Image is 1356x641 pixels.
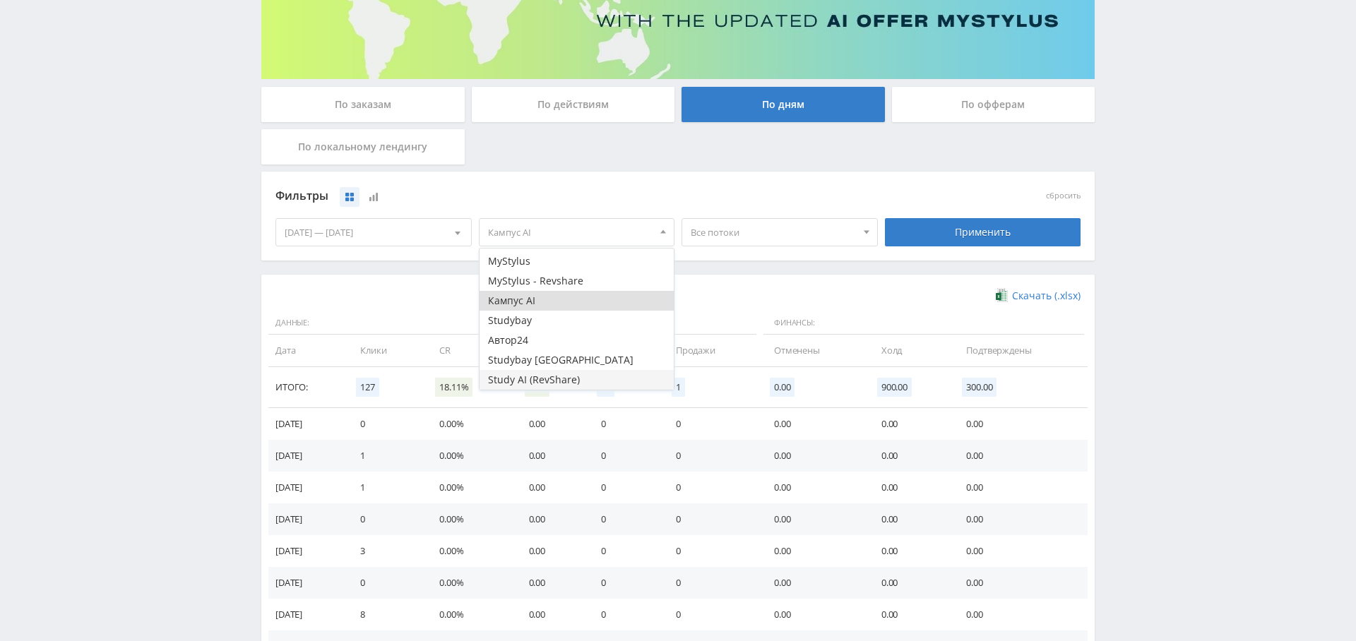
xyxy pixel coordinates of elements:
[480,330,674,350] button: Автор24
[662,503,760,535] td: 0
[662,567,760,599] td: 0
[268,440,346,472] td: [DATE]
[268,408,346,440] td: [DATE]
[515,567,587,599] td: 0.00
[952,408,1088,440] td: 0.00
[962,378,997,397] span: 300.00
[760,472,867,503] td: 0.00
[1046,191,1081,200] button: сбросить
[425,335,514,366] td: CR
[760,599,867,630] td: 0.00
[261,129,465,164] div: По локальному лендингу
[885,218,1081,246] div: Применить
[346,408,425,440] td: 0
[760,535,867,567] td: 0.00
[662,335,760,366] td: Продажи
[867,440,952,472] td: 0.00
[587,535,662,567] td: 0
[952,472,1088,503] td: 0.00
[867,408,952,440] td: 0.00
[867,503,952,535] td: 0.00
[1012,290,1081,301] span: Скачать (.xlsx)
[587,408,662,440] td: 0
[867,335,952,366] td: Холд
[662,535,760,567] td: 0
[480,251,674,271] button: MyStylus
[763,311,1084,335] span: Финансы:
[435,378,472,397] span: 18.11%
[346,503,425,535] td: 0
[587,440,662,472] td: 0
[760,440,867,472] td: 0.00
[867,567,952,599] td: 0.00
[760,408,867,440] td: 0.00
[268,567,346,599] td: [DATE]
[867,599,952,630] td: 0.00
[268,367,346,408] td: Итого:
[515,503,587,535] td: 0.00
[425,567,514,599] td: 0.00%
[268,503,346,535] td: [DATE]
[587,503,662,535] td: 0
[952,599,1088,630] td: 0.00
[760,567,867,599] td: 0.00
[480,291,674,311] button: Кампус AI
[952,535,1088,567] td: 0.00
[672,378,685,397] span: 1
[268,472,346,503] td: [DATE]
[996,289,1081,303] a: Скачать (.xlsx)
[425,503,514,535] td: 0.00%
[275,186,878,207] div: Фильтры
[996,288,1008,302] img: xlsx
[268,535,346,567] td: [DATE]
[425,472,514,503] td: 0.00%
[356,378,379,397] span: 127
[346,535,425,567] td: 3
[276,219,471,246] div: [DATE] — [DATE]
[587,472,662,503] td: 0
[268,335,346,366] td: Дата
[346,567,425,599] td: 0
[488,219,653,246] span: Кампус AI
[261,87,465,122] div: По заказам
[425,408,514,440] td: 0.00%
[515,408,587,440] td: 0.00
[515,472,587,503] td: 0.00
[425,440,514,472] td: 0.00%
[867,472,952,503] td: 0.00
[346,599,425,630] td: 8
[587,567,662,599] td: 0
[480,370,674,390] button: Study AI (RevShare)
[662,440,760,472] td: 0
[346,335,425,366] td: Клики
[952,567,1088,599] td: 0.00
[515,535,587,567] td: 0.00
[425,535,514,567] td: 0.00%
[268,311,583,335] span: Данные:
[877,378,912,397] span: 900.00
[515,440,587,472] td: 0.00
[770,378,795,397] span: 0.00
[480,350,674,370] button: Studybay [GEOGRAPHIC_DATA]
[515,599,587,630] td: 0.00
[952,440,1088,472] td: 0.00
[662,599,760,630] td: 0
[587,599,662,630] td: 0
[892,87,1095,122] div: По офферам
[268,599,346,630] td: [DATE]
[952,503,1088,535] td: 0.00
[346,472,425,503] td: 1
[662,472,760,503] td: 0
[691,219,856,246] span: Все потоки
[952,335,1088,366] td: Подтверждены
[760,335,867,366] td: Отменены
[760,503,867,535] td: 0.00
[682,87,885,122] div: По дням
[346,440,425,472] td: 1
[472,87,675,122] div: По действиям
[480,271,674,291] button: MyStylus - Revshare
[425,599,514,630] td: 0.00%
[480,311,674,330] button: Studybay
[662,408,760,440] td: 0
[867,535,952,567] td: 0.00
